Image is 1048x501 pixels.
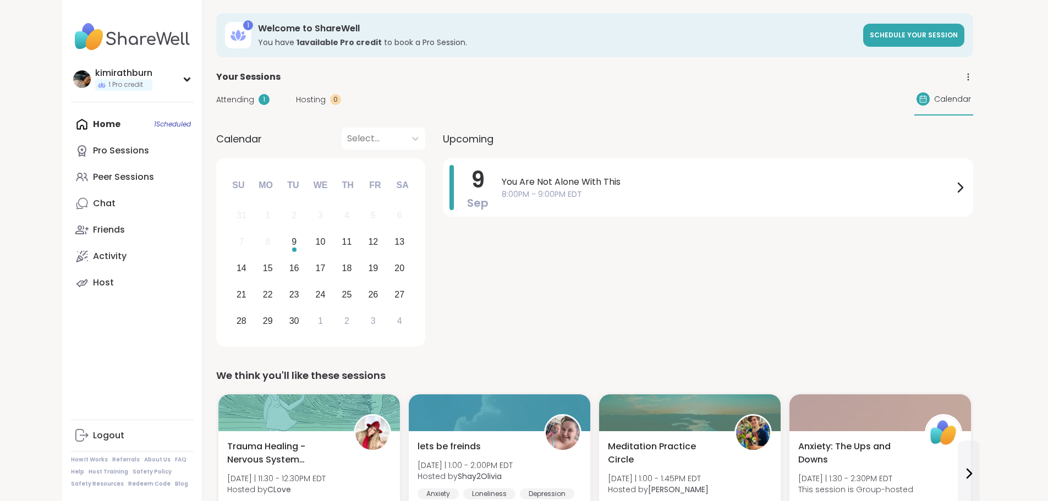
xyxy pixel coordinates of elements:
a: About Us [144,456,171,464]
div: Choose Thursday, September 18th, 2025 [335,257,359,280]
h3: You have to book a Pro Session. [258,37,857,48]
span: Calendar [216,131,262,146]
div: 28 [237,313,246,328]
div: Choose Friday, September 19th, 2025 [361,257,385,280]
div: 17 [316,261,326,276]
div: Not available Sunday, September 7th, 2025 [230,230,254,254]
div: We [308,173,332,197]
div: Choose Thursday, September 25th, 2025 [335,283,359,306]
div: Not available Monday, September 8th, 2025 [256,230,279,254]
div: 12 [368,234,378,249]
div: 7 [239,234,244,249]
a: Help [71,468,84,476]
div: Choose Saturday, September 20th, 2025 [388,257,411,280]
div: 29 [263,313,273,328]
div: 20 [394,261,404,276]
span: 1 Pro credit [108,80,143,90]
div: Choose Friday, September 26th, 2025 [361,283,385,306]
div: 22 [263,287,273,302]
span: [DATE] | 1:00 - 1:45PM EDT [608,473,709,484]
span: Hosted by [418,471,513,482]
a: Activity [71,243,194,269]
a: Safety Resources [71,480,124,488]
div: 5 [371,208,376,223]
div: 2 [292,208,297,223]
div: kimirathburn [95,67,152,79]
span: Trauma Healing - Nervous System Regulation [227,440,342,466]
div: 18 [342,261,352,276]
img: Shay2Olivia [546,416,580,450]
b: 1 available Pro credit [297,37,382,48]
a: Chat [71,190,194,217]
span: [DATE] | 11:30 - 12:30PM EDT [227,473,326,484]
img: ShareWell Nav Logo [71,18,194,56]
div: Th [336,173,360,197]
div: Choose Monday, September 22nd, 2025 [256,283,279,306]
a: Logout [71,422,194,449]
div: 9 [292,234,297,249]
div: Not available Wednesday, September 3rd, 2025 [309,204,332,228]
div: Not available Friday, September 5th, 2025 [361,204,385,228]
a: Redeem Code [128,480,171,488]
div: Not available Sunday, August 31st, 2025 [230,204,254,228]
span: lets be freinds [418,440,481,453]
span: Sep [467,195,489,211]
div: 15 [263,261,273,276]
div: 1 [243,20,253,30]
div: Choose Tuesday, September 30th, 2025 [282,309,306,333]
a: Blog [175,480,188,488]
span: 8:00PM - 9:00PM EDT [502,189,953,200]
div: 26 [368,287,378,302]
div: We think you'll like these sessions [216,368,973,383]
div: month 2025-09 [228,202,413,334]
div: Logout [93,430,124,442]
div: 31 [237,208,246,223]
div: Choose Sunday, September 28th, 2025 [230,309,254,333]
div: Not available Saturday, September 6th, 2025 [388,204,411,228]
div: Su [226,173,250,197]
span: Schedule your session [870,30,958,40]
span: 9 [471,164,485,195]
a: Host Training [89,468,128,476]
div: 0 [330,94,341,105]
div: Choose Tuesday, September 16th, 2025 [282,257,306,280]
span: Calendar [934,93,971,105]
div: Sa [390,173,414,197]
div: Choose Saturday, September 27th, 2025 [388,283,411,306]
div: Not available Tuesday, September 2nd, 2025 [282,204,306,228]
div: Activity [93,250,127,262]
a: Pro Sessions [71,137,194,164]
div: Choose Wednesday, September 10th, 2025 [309,230,332,254]
a: Schedule your session [863,24,964,47]
div: Choose Thursday, September 11th, 2025 [335,230,359,254]
a: Referrals [112,456,140,464]
div: Choose Saturday, October 4th, 2025 [388,309,411,333]
span: Attending [216,94,254,106]
div: 25 [342,287,352,302]
div: 10 [316,234,326,249]
a: Host [71,269,194,296]
span: Upcoming [443,131,493,146]
span: Hosted by [608,484,709,495]
div: 8 [265,234,270,249]
span: Anxiety: The Ups and Downs [798,440,913,466]
div: Choose Tuesday, September 9th, 2025 [282,230,306,254]
a: FAQ [175,456,186,464]
div: Choose Wednesday, October 1st, 2025 [309,309,332,333]
h3: Welcome to ShareWell [258,23,857,35]
span: Hosted by [227,484,326,495]
div: 24 [316,287,326,302]
div: 1 [259,94,270,105]
span: This session is Group-hosted [798,484,913,495]
div: 4 [344,208,349,223]
div: Chat [93,197,116,210]
div: Choose Wednesday, September 17th, 2025 [309,257,332,280]
div: Choose Wednesday, September 24th, 2025 [309,283,332,306]
span: Your Sessions [216,70,281,84]
b: Shay2Olivia [458,471,502,482]
a: How It Works [71,456,108,464]
div: Depression [520,488,574,499]
div: Loneliness [463,488,515,499]
span: [DATE] | 1:30 - 2:30PM EDT [798,473,913,484]
img: kimirathburn [73,70,91,88]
